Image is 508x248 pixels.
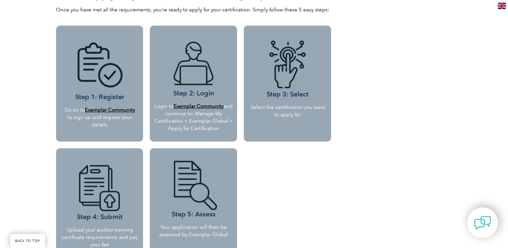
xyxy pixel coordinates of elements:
a: Exemplar Community [174,103,224,109]
h3: Step 3: Select [249,40,326,98]
p: Select the certification you want to apply for [249,104,326,118]
h3: Step 5: Assess [152,160,235,218]
h3: Step 1: Register [64,42,136,101]
a: BACK TO TOP [10,234,45,248]
a: Exemplar Community [85,107,135,113]
img: en [498,3,506,9]
h3: Step 2: Login [154,39,233,97]
img: contact-chat.png [474,214,491,231]
h3: Step 4: Submit [61,162,138,221]
p: Your application will then be assessed by Exemplar Global [152,223,235,238]
p: Once you have met all the requirements, you’re ready to apply for your certification. Simply foll... [56,6,331,13]
p: Login to and continue to: Manage My Certification > Exemplar Global > Apply for Certification [154,102,233,132]
p: Go on to to sign up and register your details [64,106,136,128]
